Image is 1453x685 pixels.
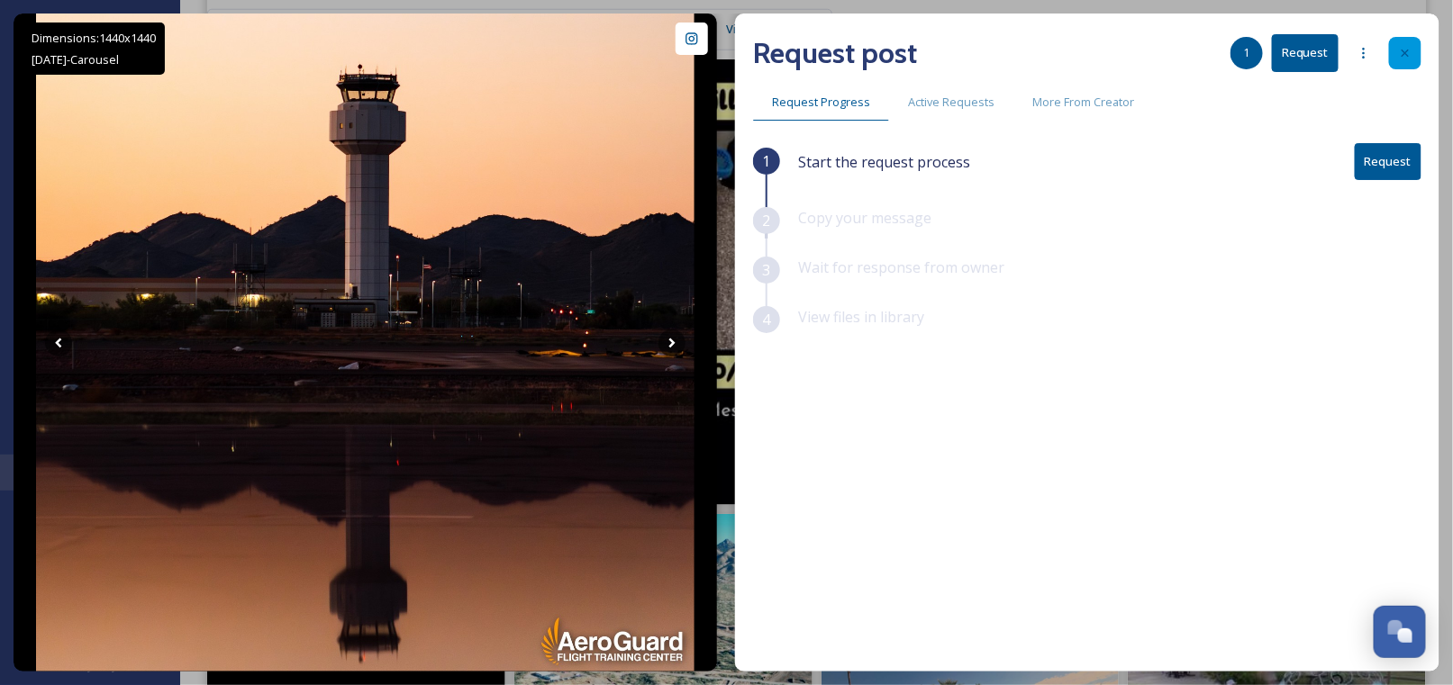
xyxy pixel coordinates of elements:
[763,259,771,281] span: 3
[798,307,924,327] span: View files in library
[32,51,119,68] span: [DATE] - Carousel
[753,32,917,75] h2: Request post
[763,210,771,231] span: 2
[798,151,970,173] span: Start the request process
[772,94,870,111] span: Request Progress
[763,150,771,172] span: 1
[798,208,931,228] span: Copy your message
[1272,34,1339,71] button: Request
[1355,143,1421,180] button: Request
[1244,44,1250,61] span: 1
[908,94,994,111] span: Active Requests
[798,257,1004,277] span: Wait for response from owner
[763,309,771,330] span: 4
[32,30,156,46] span: Dimensions: 1440 x 1440
[1374,606,1426,658] button: Open Chat
[36,14,695,671] img: A view that never gets old 🤩 ✈️
[1032,94,1134,111] span: More From Creator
